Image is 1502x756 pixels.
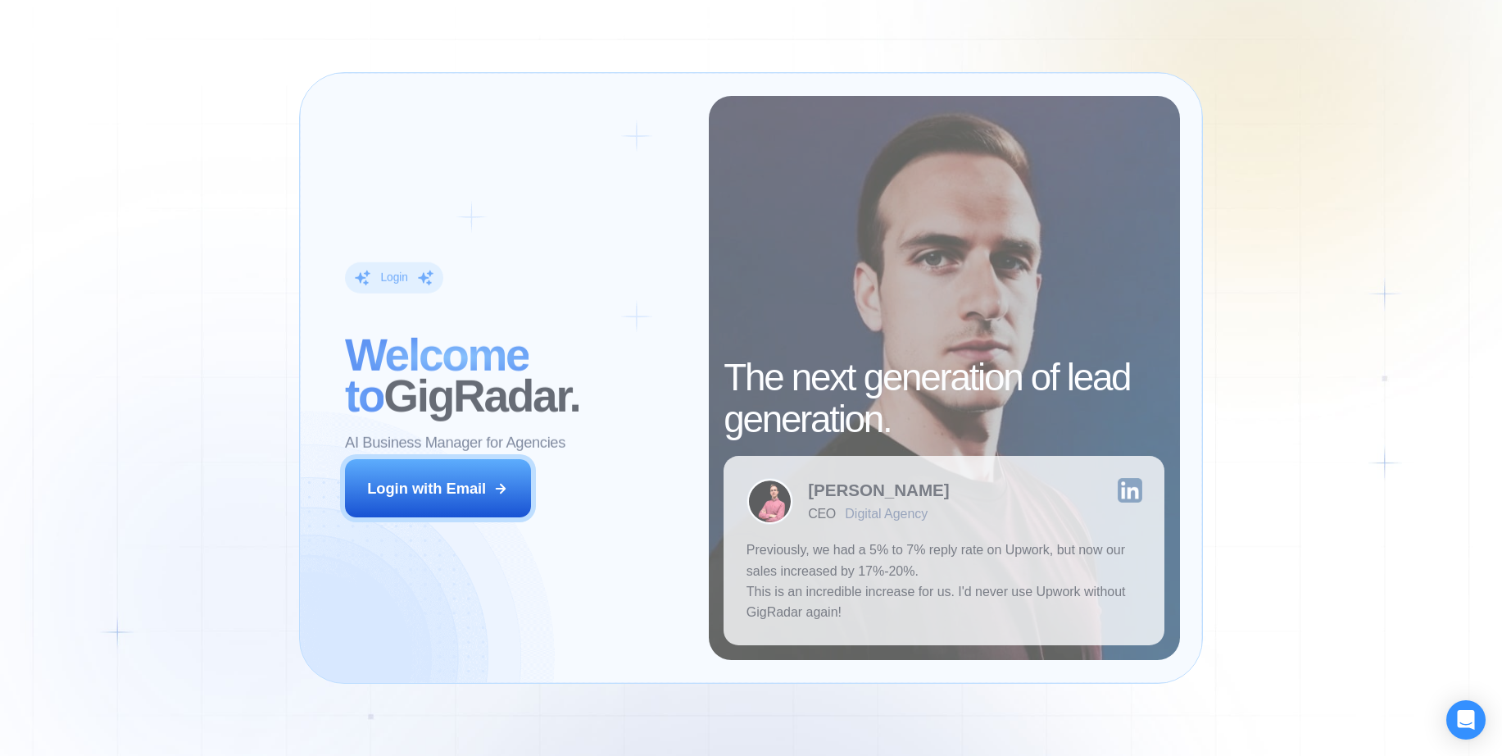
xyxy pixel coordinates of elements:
[808,482,949,499] div: [PERSON_NAME]
[746,540,1142,622] p: Previously, we had a 5% to 7% reply rate on Upwork, but now our sales increased by 17%-20%. This ...
[1446,700,1486,740] div: Open Intercom Messenger
[380,270,407,285] div: Login
[345,459,531,517] button: Login with Email
[808,506,836,521] div: CEO
[845,506,928,521] div: Digital Agency
[345,432,565,453] p: AI Business Manager for Agencies
[367,478,486,499] div: Login with Email
[345,330,529,421] span: Welcome to
[345,335,687,417] h2: ‍ GigRadar.
[724,358,1164,440] h2: The next generation of lead generation.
